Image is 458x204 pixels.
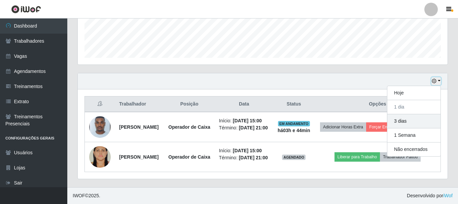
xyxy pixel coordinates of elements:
button: 1 Semana [387,128,441,142]
img: 1693145473232.jpeg [89,141,111,173]
strong: Operador de Caixa [168,154,210,160]
strong: [PERSON_NAME] [119,154,158,160]
li: Início: [219,147,269,154]
time: [DATE] 21:00 [239,125,268,130]
li: Término: [219,154,269,161]
th: Opções [315,96,441,112]
button: Hoje [387,86,441,100]
time: [DATE] 15:00 [233,118,262,123]
a: iWof [443,193,453,198]
button: Forçar Encerramento [366,122,411,132]
span: Desenvolvido por [407,192,453,199]
th: Posição [164,96,215,112]
img: 1721222476236.jpeg [89,113,111,141]
button: 1 dia [387,100,441,114]
li: Início: [219,117,269,124]
button: 3 dias [387,114,441,128]
span: EM ANDAMENTO [278,121,310,126]
th: Data [215,96,273,112]
img: CoreUI Logo [11,5,41,13]
li: Término: [219,124,269,131]
strong: há 03 h e 44 min [278,128,310,133]
button: Não encerrados [387,142,441,156]
span: © 2025 . [73,192,100,199]
button: Liberar para Trabalho [334,152,380,162]
time: [DATE] 15:00 [233,148,262,153]
span: IWOF [73,193,85,198]
th: Trabalhador [115,96,164,112]
strong: [PERSON_NAME] [119,124,158,130]
span: AGENDADO [282,155,306,160]
button: Adicionar Horas Extra [320,122,366,132]
time: [DATE] 21:00 [239,155,268,160]
strong: Operador de Caixa [168,124,210,130]
button: Trabalhador Faltou [380,152,421,162]
th: Status [273,96,315,112]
